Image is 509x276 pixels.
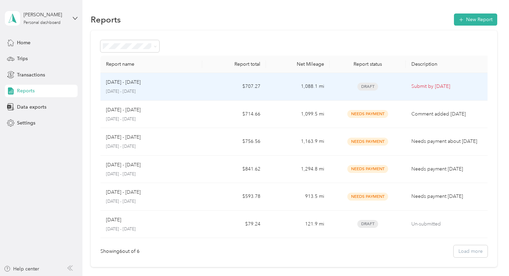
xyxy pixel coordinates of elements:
iframe: Everlance-gr Chat Button Frame [470,237,509,276]
td: $841.62 [202,156,266,183]
p: [DATE] - [DATE] [106,188,141,196]
th: Description [406,56,491,73]
h1: Reports [91,16,121,23]
span: Needs Payment [347,193,388,201]
td: $756.56 [202,128,266,156]
span: Data exports [17,103,46,111]
td: $79.24 [202,211,266,238]
span: Needs Payment [347,165,388,173]
span: Needs Payment [347,110,388,118]
td: $714.66 [202,101,266,128]
p: Un-submitted [411,220,485,228]
p: [DATE] [106,216,121,224]
td: 913.5 mi [266,183,330,211]
td: 1,088.1 mi [266,73,330,101]
td: 1,294.8 mi [266,156,330,183]
p: Needs payment [DATE] [411,193,485,200]
span: Needs Payment [347,138,388,146]
td: 121.9 mi [266,211,330,238]
td: 1,099.5 mi [266,101,330,128]
div: [PERSON_NAME] [24,11,67,18]
span: Draft [357,220,378,228]
p: [DATE] - [DATE] [106,116,197,122]
th: Report name [100,56,202,73]
th: Net Mileage [266,56,330,73]
p: Needs payment about [DATE] [411,138,485,145]
span: Settings [17,119,35,127]
span: Trips [17,55,28,62]
span: Draft [357,83,378,91]
p: [DATE] - [DATE] [106,134,141,141]
p: [DATE] - [DATE] [106,144,197,150]
p: Submit by [DATE] [411,83,485,90]
td: $593.78 [202,183,266,211]
p: [DATE] - [DATE] [106,199,197,205]
button: Help center [4,265,39,273]
p: [DATE] - [DATE] [106,79,141,86]
p: [DATE] - [DATE] [106,171,197,177]
p: [DATE] - [DATE] [106,226,197,232]
div: Personal dashboard [24,21,61,25]
p: [DATE] - [DATE] [106,106,141,114]
td: $707.27 [202,73,266,101]
p: [DATE] - [DATE] [106,161,141,169]
span: Home [17,39,30,46]
div: Report status [335,61,401,67]
td: 1,163.9 mi [266,128,330,156]
p: Comment added [DATE] [411,110,485,118]
div: Showing 6 out of 6 [100,248,140,255]
span: Reports [17,87,35,94]
span: Transactions [17,71,45,79]
button: New Report [454,13,497,26]
p: Needs payment [DATE] [411,165,485,173]
th: Report total [202,56,266,73]
p: [DATE] - [DATE] [106,89,197,95]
